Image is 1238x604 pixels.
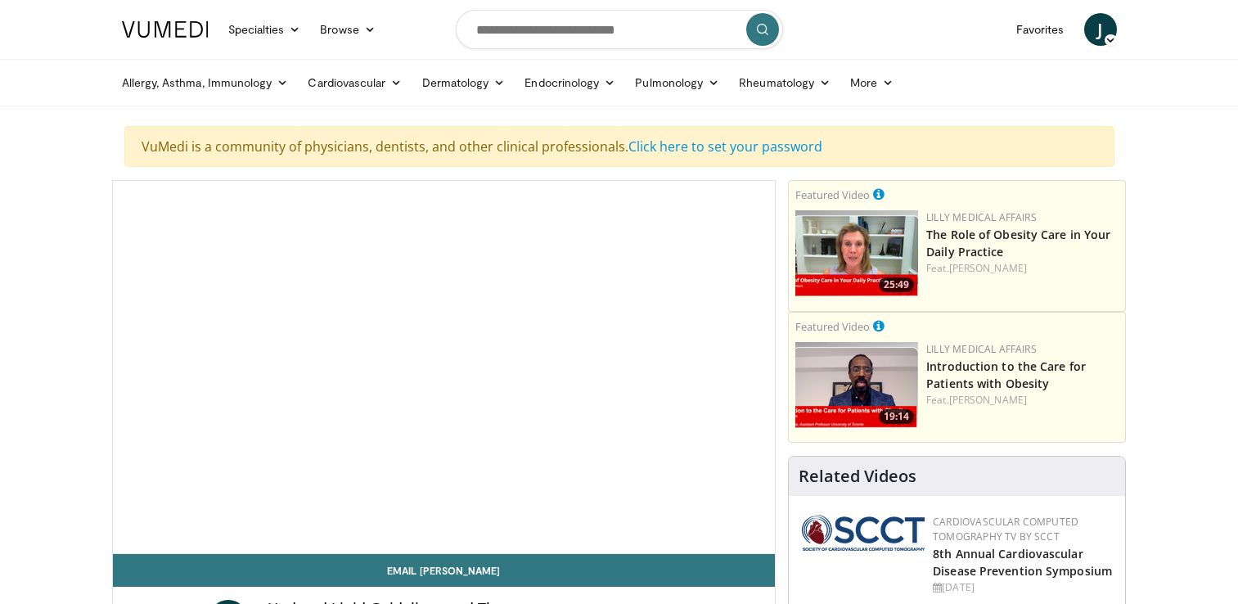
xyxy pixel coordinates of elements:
a: Rheumatology [729,66,840,99]
div: [DATE] [933,580,1112,595]
img: 51a70120-4f25-49cc-93a4-67582377e75f.png.150x105_q85_autocrop_double_scale_upscale_version-0.2.png [802,515,925,551]
a: Cardiovascular Computed Tomography TV by SCCT [933,515,1078,543]
div: Feat. [926,261,1119,276]
div: VuMedi is a community of physicians, dentists, and other clinical professionals. [124,126,1114,167]
a: Browse [310,13,385,46]
a: 19:14 [795,342,918,428]
a: Click here to set your password [628,137,822,156]
a: 25:49 [795,210,918,296]
img: e1208b6b-349f-4914-9dd7-f97803bdbf1d.png.150x105_q85_crop-smart_upscale.png [795,210,918,296]
div: Feat. [926,393,1119,408]
img: acc2e291-ced4-4dd5-b17b-d06994da28f3.png.150x105_q85_crop-smart_upscale.png [795,342,918,428]
input: Search topics, interventions [456,10,783,49]
span: 19:14 [879,409,914,424]
video-js: Video Player [113,181,776,554]
a: [PERSON_NAME] [949,393,1027,407]
small: Featured Video [795,319,870,334]
a: More [840,66,903,99]
h4: Related Videos [799,467,916,486]
a: J [1084,13,1117,46]
a: Lilly Medical Affairs [926,342,1037,356]
a: Allergy, Asthma, Immunology [112,66,299,99]
a: [PERSON_NAME] [949,261,1027,275]
a: Favorites [1006,13,1074,46]
a: Endocrinology [515,66,625,99]
a: Email [PERSON_NAME] [113,554,776,587]
a: Specialties [218,13,311,46]
a: Cardiovascular [298,66,412,99]
a: The Role of Obesity Care in Your Daily Practice [926,227,1110,259]
small: Featured Video [795,187,870,202]
img: VuMedi Logo [122,21,209,38]
a: Pulmonology [625,66,729,99]
a: Dermatology [412,66,515,99]
a: Lilly Medical Affairs [926,210,1037,224]
span: 25:49 [879,277,914,292]
a: 8th Annual Cardiovascular Disease Prevention Symposium [933,546,1112,579]
a: Introduction to the Care for Patients with Obesity [926,358,1086,391]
